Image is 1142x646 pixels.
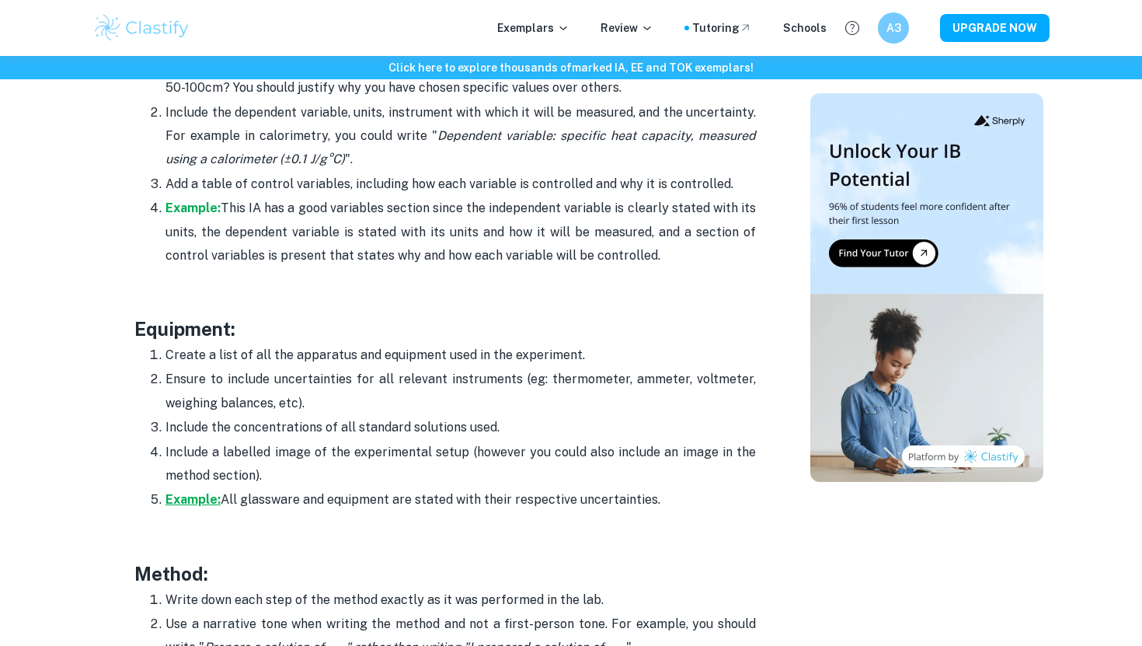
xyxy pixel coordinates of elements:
p: Create a list of all the apparatus and equipment used in the experiment. [165,344,756,367]
p: Exemplars [497,19,569,37]
p: Review [601,19,653,37]
p: Include a labelled image of the experimental setup (however you could also include an image in th... [165,441,756,488]
button: A3 [878,12,909,44]
a: Tutoring [692,19,752,37]
p: This IA has a good variables section since the independent variable is clearly stated with its un... [165,197,756,267]
p: Include the concentrations of all standard solutions used. [165,416,756,439]
p: Ensure to include uncertainties for all relevant instruments (eg: thermometer, ammeter, voltmeter... [165,368,756,415]
a: Example: [165,201,221,215]
a: Schools [783,19,827,37]
img: Clastify logo [92,12,191,44]
button: UPGRADE NOW [940,14,1050,42]
h6: Click here to explore thousands of marked IA, EE and TOK exemplars ! [3,59,1139,76]
img: Thumbnail [810,93,1043,482]
button: Help and Feedback [839,15,865,41]
h6: A3 [885,19,903,37]
a: Example: [165,492,221,507]
p: Include the dependent variable, units, instrument with which it will be measured, and the uncerta... [165,101,756,172]
h3: Method: [134,560,756,588]
p: All glassware and equipment are stated with their respective uncertainties. [165,488,756,512]
i: Dependent variable: specific heat capacity, measured using a calorimeter (±0.1 J/g°C) [165,128,756,166]
p: Write down each step of the method exactly as it was performed in the lab. [165,588,756,612]
p: Add a table of control variables, including how each variable is controlled and why it is control... [165,173,756,196]
h3: Equipment: [134,315,756,343]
